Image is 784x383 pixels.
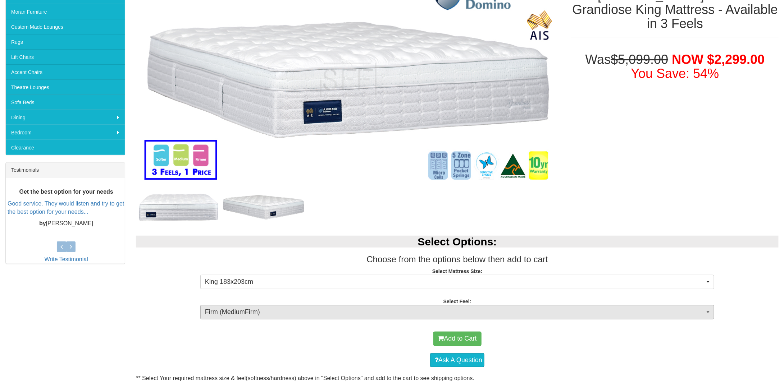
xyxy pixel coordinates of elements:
[200,305,714,319] button: Firm (MediumFirm)
[19,189,113,195] b: Get the best option for your needs
[433,332,482,346] button: Add to Cart
[8,200,124,215] a: Good service. They would listen and try to get the best option for your needs...
[430,353,484,368] a: Ask A Question
[631,66,719,81] font: You Save: 54%
[672,52,765,67] span: NOW $2,299.00
[136,255,779,264] h3: Choose from the options below then add to cart
[6,125,125,140] a: Bedroom
[443,299,471,304] strong: Select Feel:
[6,140,125,155] a: Clearance
[611,52,668,67] del: $5,099.00
[432,268,482,274] strong: Select Mattress Size:
[6,163,125,177] div: Testimonials
[6,64,125,79] a: Accent Chairs
[6,34,125,49] a: Rugs
[205,308,705,317] span: Firm (MediumFirm)
[6,110,125,125] a: Dining
[6,19,125,34] a: Custom Made Lounges
[205,277,705,287] span: King 183x203cm
[571,52,779,81] h1: Was
[6,94,125,110] a: Sofa Beds
[6,79,125,94] a: Theatre Lounges
[6,49,125,64] a: Lift Chairs
[200,275,714,289] button: King 183x203cm
[6,4,125,19] a: Moran Furniture
[45,256,88,262] a: Write Testimonial
[8,220,125,228] p: [PERSON_NAME]
[39,221,46,227] b: by
[418,236,497,248] b: Select Options:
